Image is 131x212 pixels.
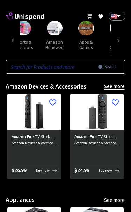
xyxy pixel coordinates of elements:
[7,35,39,54] button: sports & outdoors
[36,168,50,173] p: Buy now
[74,168,89,173] span: $ 24.99
[6,60,98,74] input: Search for Products and more
[47,21,63,35] img: Amazon Renewed
[12,168,27,173] span: $ 26.99
[12,134,57,140] h6: Amazon Fire TV Stick 4K Max streaming device, Wi-Fi 6, Alexa Voice Remote (includes TV controls)
[103,82,125,91] button: See more
[111,12,114,20] p: 🇺🇸
[6,83,86,90] h5: Amazon Devices & Accessories
[6,196,35,204] h5: Appliances
[12,140,57,146] span: Amazon Devices & Accessories
[39,35,70,54] button: amazon renewed
[70,35,102,54] button: apps & games
[109,12,125,21] div: 🇺🇸
[104,63,118,70] span: Search
[103,196,125,205] button: See more
[74,134,120,140] h6: Amazon Fire TV Stick with Alexa Voice Remote (includes TV controls), free &amp; live TV without c...
[74,140,120,146] span: Amazon Devices & Accessories
[78,21,94,35] img: Apps & Games
[15,21,31,35] img: Sports & Outdoors
[98,168,112,173] p: Buy now
[7,94,61,130] img: Amazon Fire TV Stick 4K Max streaming device, Wi-Fi 6, Alexa Voice Remote (includes TV controls) ...
[110,21,125,35] img: Arts, Crafts & Sewing
[70,94,124,130] img: Amazon Fire TV Stick with Alexa Voice Remote (includes TV controls), free &amp; live TV without c...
